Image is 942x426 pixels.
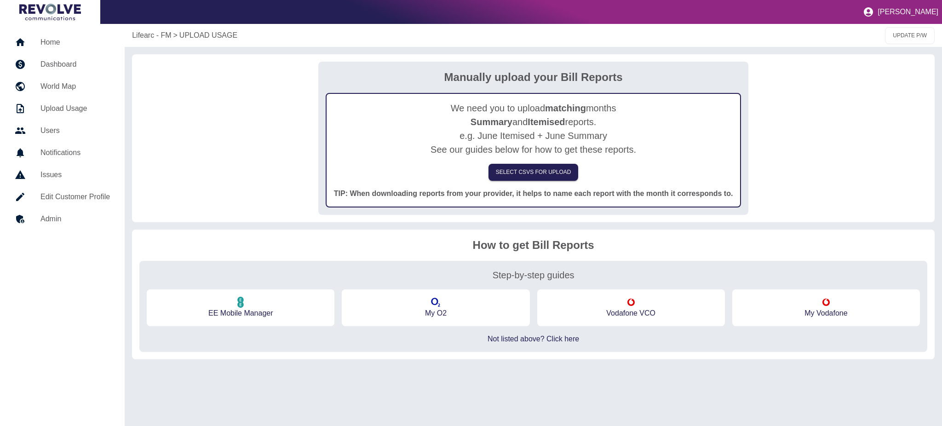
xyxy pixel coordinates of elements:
p: [PERSON_NAME] [878,8,938,16]
label: SELECT CSVs FOR UPLOAD [488,164,579,181]
a: Dashboard [7,53,117,75]
a: Issues [7,164,117,186]
a: Not listed above? Click here [488,335,579,343]
a: Vodafone VCO [606,308,655,319]
b: Itemised [528,117,565,127]
h2: We need you to upload months and reports. e.g. June Itemised + June Summary See our guides below ... [431,101,636,156]
h2: Manually upload your Bill Reports [326,69,741,86]
h5: Dashboard [40,59,110,70]
button: [PERSON_NAME] [859,3,942,21]
h5: Users [40,125,110,136]
a: EE Mobile Manager [208,308,273,319]
img: Logo [19,4,81,20]
h5: Home [40,37,110,48]
p: > [173,30,178,41]
h5: Issues [40,169,110,180]
a: World Map [7,75,117,98]
h5: Edit Customer Profile [40,191,110,202]
a: My Vodafone [804,308,847,319]
a: Notifications [7,142,117,164]
button: UPDATE P/W [885,27,935,44]
h5: Admin [40,213,110,225]
a: UPLOAD USAGE [179,30,237,41]
a: My O2 [425,308,447,319]
b: Summary [471,117,512,127]
p: TIP: When downloading reports from your provider, it helps to name each report with the month it ... [334,188,733,199]
a: Lifearc - FM [132,30,171,41]
a: Admin [7,208,117,230]
a: Upload Usage [7,98,117,120]
h5: World Map [40,81,110,92]
h3: Step-by-step guides [493,268,574,282]
a: Users [7,120,117,142]
a: Home [7,31,117,53]
h5: Upload Usage [40,103,110,114]
b: matching [545,103,586,113]
h5: Notifications [40,147,110,158]
h2: How to get Bill Reports [473,237,594,253]
a: Edit Customer Profile [7,186,117,208]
